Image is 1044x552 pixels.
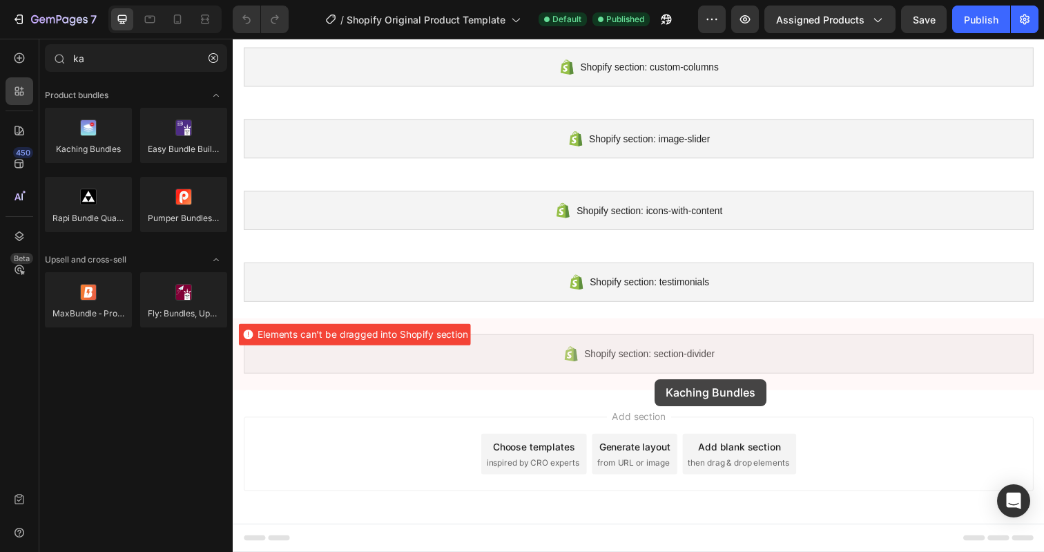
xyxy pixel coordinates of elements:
[233,39,1044,552] iframe: Design area
[205,84,227,106] span: Toggle open
[45,44,227,72] input: Search Shopify Apps
[45,254,126,266] span: Upsell and cross-sell
[764,6,896,33] button: Assigned Products
[552,13,581,26] span: Default
[901,6,947,33] button: Save
[205,249,227,271] span: Toggle open
[10,253,33,264] div: Beta
[913,14,936,26] span: Save
[6,6,103,33] button: 7
[347,12,505,27] span: Shopify Original Product Template
[776,12,864,27] span: Assigned Products
[45,89,108,102] span: Product bundles
[13,147,33,158] div: 450
[964,12,998,27] div: Publish
[90,11,97,28] p: 7
[340,12,344,27] span: /
[997,484,1030,517] div: Open Intercom Messenger
[952,6,1010,33] button: Publish
[233,6,289,33] div: Undo/Redo
[606,13,644,26] span: Published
